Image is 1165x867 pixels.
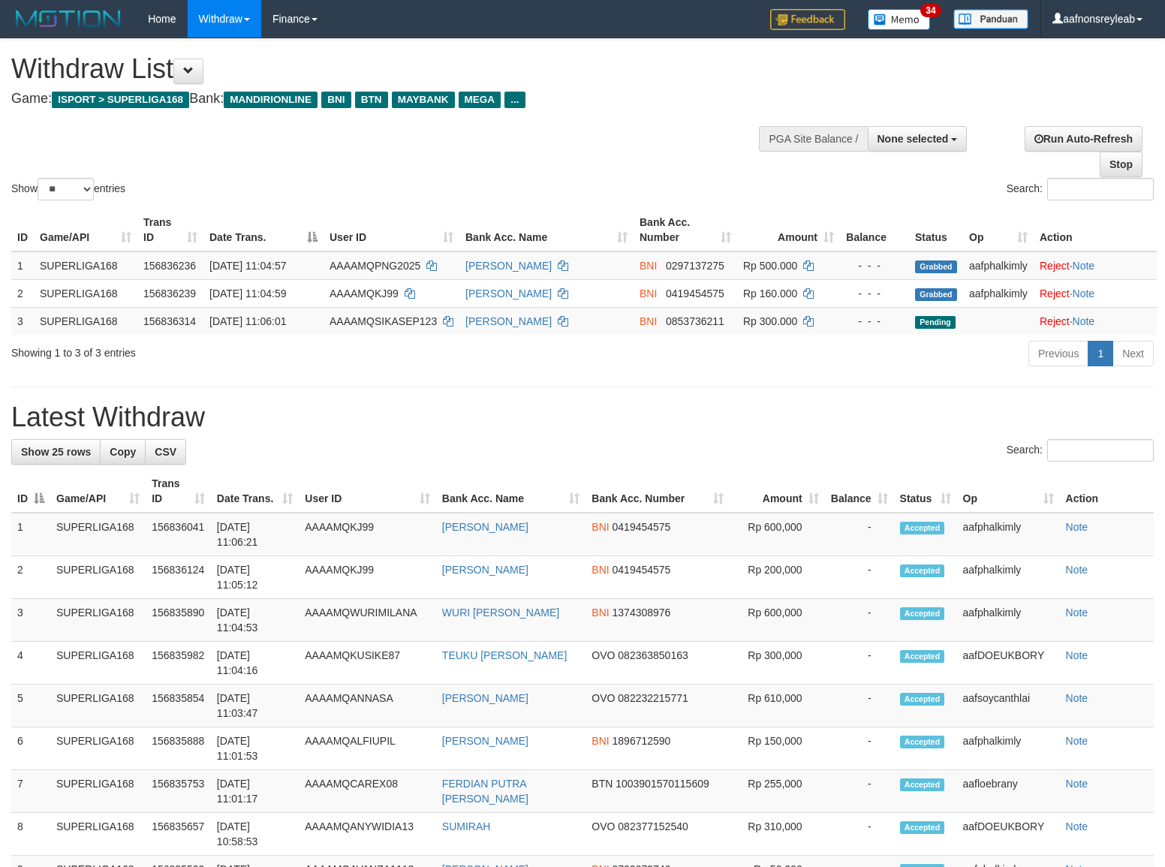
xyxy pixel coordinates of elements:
span: ... [504,92,525,108]
td: AAAAMQKJ99 [299,556,436,599]
span: CSV [155,446,176,458]
a: Note [1066,649,1088,661]
a: [PERSON_NAME] [465,287,552,300]
span: Rp 300.000 [743,315,797,327]
span: OVO [592,820,615,832]
td: 8 [11,813,50,856]
span: [DATE] 11:04:57 [209,260,286,272]
span: Accepted [900,693,945,706]
td: aafDOEUKBORY [957,813,1060,856]
span: BNI [592,521,609,533]
td: Rp 255,000 [730,770,825,813]
span: BNI [592,735,609,747]
a: Reject [1040,260,1070,272]
td: [DATE] 11:04:53 [211,599,299,642]
td: 156835753 [146,770,211,813]
a: Note [1066,607,1088,619]
th: Game/API: activate to sort column ascending [50,470,146,513]
span: Show 25 rows [21,446,91,458]
span: Copy 1374308976 to clipboard [613,607,671,619]
td: [DATE] 11:01:17 [211,770,299,813]
img: MOTION_logo.png [11,8,125,30]
th: ID [11,209,34,251]
a: Reject [1040,287,1070,300]
img: panduan.png [953,9,1028,29]
td: 6 [11,727,50,770]
th: Op: activate to sort column ascending [963,209,1034,251]
img: Button%20Memo.svg [868,9,931,30]
span: Rp 500.000 [743,260,797,272]
label: Search: [1007,439,1154,462]
th: Bank Acc. Name: activate to sort column ascending [436,470,586,513]
a: [PERSON_NAME] [442,735,528,747]
span: Grabbed [915,288,957,301]
td: 156835982 [146,642,211,685]
td: [DATE] 11:03:47 [211,685,299,727]
th: Bank Acc. Number: activate to sort column ascending [586,470,730,513]
span: 156836236 [143,260,196,272]
span: BTN [355,92,388,108]
th: Action [1060,470,1154,513]
span: Copy 082363850163 to clipboard [618,649,688,661]
td: SUPERLIGA168 [34,279,137,307]
td: 156835888 [146,727,211,770]
td: 5 [11,685,50,727]
span: 156836314 [143,315,196,327]
td: [DATE] 11:01:53 [211,727,299,770]
td: SUPERLIGA168 [50,513,146,556]
td: - [825,513,894,556]
a: WURI [PERSON_NAME] [442,607,559,619]
a: [PERSON_NAME] [442,564,528,576]
a: TEUKU [PERSON_NAME] [442,649,567,661]
span: [DATE] 11:06:01 [209,315,286,327]
td: · [1034,251,1157,280]
span: MAYBANK [392,92,455,108]
th: Date Trans.: activate to sort column descending [203,209,324,251]
td: aafloebrany [957,770,1060,813]
span: OVO [592,692,615,704]
th: Balance [840,209,909,251]
a: Note [1073,287,1095,300]
span: BNI [321,92,351,108]
span: BTN [592,778,613,790]
span: Copy 0297137275 to clipboard [666,260,724,272]
th: User ID: activate to sort column ascending [324,209,459,251]
td: SUPERLIGA168 [50,685,146,727]
span: Copy [110,446,136,458]
a: Show 25 rows [11,439,101,465]
td: AAAAMQALFIUPIL [299,727,436,770]
td: [DATE] 11:06:21 [211,513,299,556]
div: - - - [846,314,903,329]
label: Search: [1007,178,1154,200]
a: Note [1066,820,1088,832]
span: Copy 0419454575 to clipboard [666,287,724,300]
span: Accepted [900,522,945,534]
span: BNI [640,260,657,272]
td: · [1034,307,1157,335]
td: 4 [11,642,50,685]
td: SUPERLIGA168 [34,251,137,280]
a: CSV [145,439,186,465]
td: SUPERLIGA168 [50,770,146,813]
div: PGA Site Balance / [759,126,867,152]
a: Note [1073,260,1095,272]
td: - [825,727,894,770]
td: aafphalkimly [963,251,1034,280]
span: ISPORT > SUPERLIGA168 [52,92,189,108]
td: - [825,770,894,813]
h1: Withdraw List [11,54,762,84]
td: 156835657 [146,813,211,856]
a: [PERSON_NAME] [465,260,552,272]
span: Accepted [900,607,945,620]
span: Copy 0853736211 to clipboard [666,315,724,327]
td: SUPERLIGA168 [50,727,146,770]
a: Note [1066,735,1088,747]
td: 156836041 [146,513,211,556]
th: Bank Acc. Name: activate to sort column ascending [459,209,634,251]
td: SUPERLIGA168 [50,556,146,599]
span: Copy 0419454575 to clipboard [613,521,671,533]
td: 156835890 [146,599,211,642]
span: Accepted [900,650,945,663]
td: SUPERLIGA168 [50,813,146,856]
th: Amount: activate to sort column ascending [737,209,840,251]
